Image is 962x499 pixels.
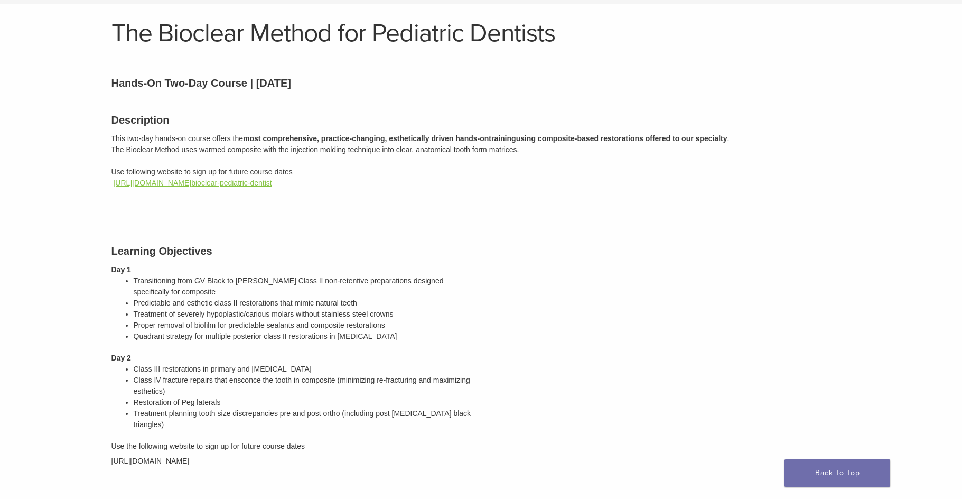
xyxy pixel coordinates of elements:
[489,134,516,143] span: training
[111,75,851,91] p: Hands-On Two-Day Course | [DATE]
[111,167,851,178] div: Use following website to sign up for future course dates
[113,179,272,187] a: [URL][DOMAIN_NAME]bioclear-pediatric-dentist
[134,398,221,406] span: Restoration of Peg laterals
[134,276,444,296] span: Transitioning from GV Black to [PERSON_NAME] Class II non-retentive preparations designed specifi...
[111,354,131,362] b: Day 2
[516,134,727,143] span: using composite-based restorations offered to our specialty
[134,310,394,318] span: Treatment of severely hypoplastic/carious molars without stainless steel crowns
[134,376,470,395] span: Class IV fracture repairs that ensconce the tooth in composite (minimizing re-fracturing and maxi...
[111,265,131,274] b: Day 1
[727,134,729,143] span: .
[111,442,305,450] span: Use the following website to sign up for future course dates
[134,409,471,429] span: Treatment planning tooth size discrepancies pre and post ortho (including post [MEDICAL_DATA] bla...
[111,134,244,143] span: This two-day hands-on course offers the
[134,332,397,340] span: Quadrant strategy for multiple posterior class II restorations in [MEDICAL_DATA]
[111,145,519,154] span: The Bioclear Method uses warmed composite with the injection molding technique into clear, anatom...
[784,459,890,487] a: Back To Top
[111,112,851,128] h3: Description
[243,134,489,143] span: most comprehensive, practice-changing, esthetically driven hands-on
[111,243,473,259] h3: Learning Objectives
[134,299,357,307] span: Predictable and esthetic class II restorations that mimic natural teeth
[134,321,385,329] span: Proper removal of biofilm for predictable sealants and composite restorations
[111,21,851,46] h1: The Bioclear Method for Pediatric Dentists
[134,365,312,373] span: Class III restorations in primary and [MEDICAL_DATA]
[111,457,190,465] span: [URL][DOMAIN_NAME]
